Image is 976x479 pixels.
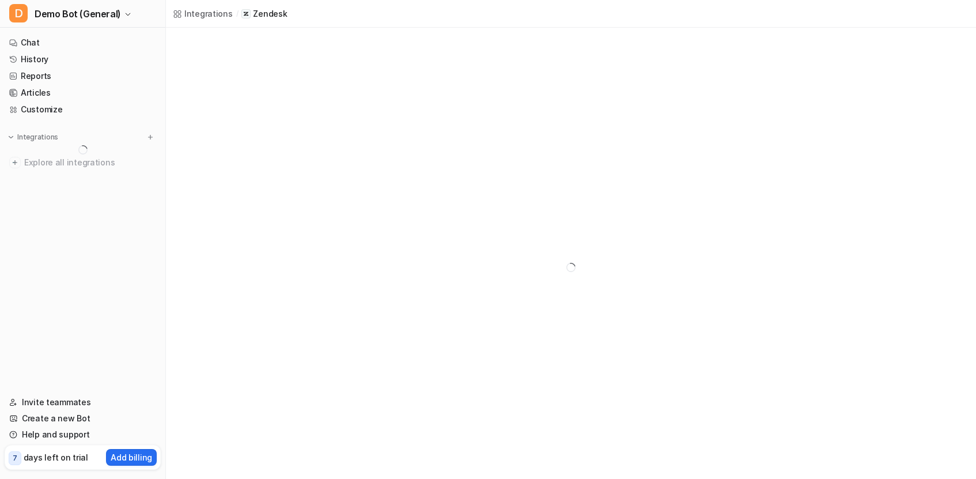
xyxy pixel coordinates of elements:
[111,451,152,463] p: Add billing
[5,131,62,143] button: Integrations
[24,451,88,463] p: days left on trial
[35,6,121,22] span: Demo Bot (General)
[173,7,233,20] a: Integrations
[7,133,15,141] img: expand menu
[5,68,161,84] a: Reports
[253,8,287,20] p: Zendesk
[9,4,28,22] span: D
[5,85,161,101] a: Articles
[184,7,233,20] div: Integrations
[5,101,161,118] a: Customize
[5,427,161,443] a: Help and support
[5,410,161,427] a: Create a new Bot
[106,449,157,466] button: Add billing
[5,154,161,171] a: Explore all integrations
[9,157,21,168] img: explore all integrations
[236,9,239,19] span: /
[146,133,154,141] img: menu_add.svg
[5,394,161,410] a: Invite teammates
[24,153,156,172] span: Explore all integrations
[241,8,287,20] a: Zendesk
[17,133,58,142] p: Integrations
[13,453,17,463] p: 7
[5,35,161,51] a: Chat
[5,51,161,67] a: History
